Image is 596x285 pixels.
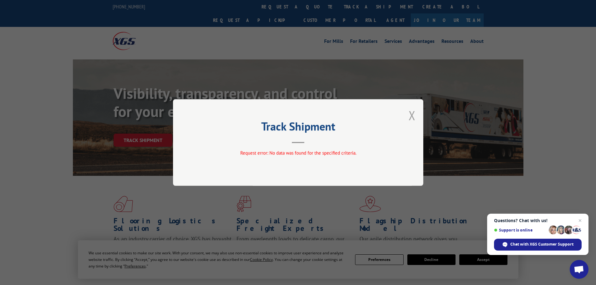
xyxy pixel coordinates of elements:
span: Close chat [576,217,584,224]
span: Request error: No data was found for the specified criteria. [240,150,356,156]
span: Questions? Chat with us! [494,218,582,223]
span: Chat with XGS Customer Support [510,242,573,247]
button: Close modal [409,107,415,124]
div: Chat with XGS Customer Support [494,239,582,251]
span: Support is online [494,228,547,232]
h2: Track Shipment [204,122,392,134]
div: Open chat [570,260,588,279]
